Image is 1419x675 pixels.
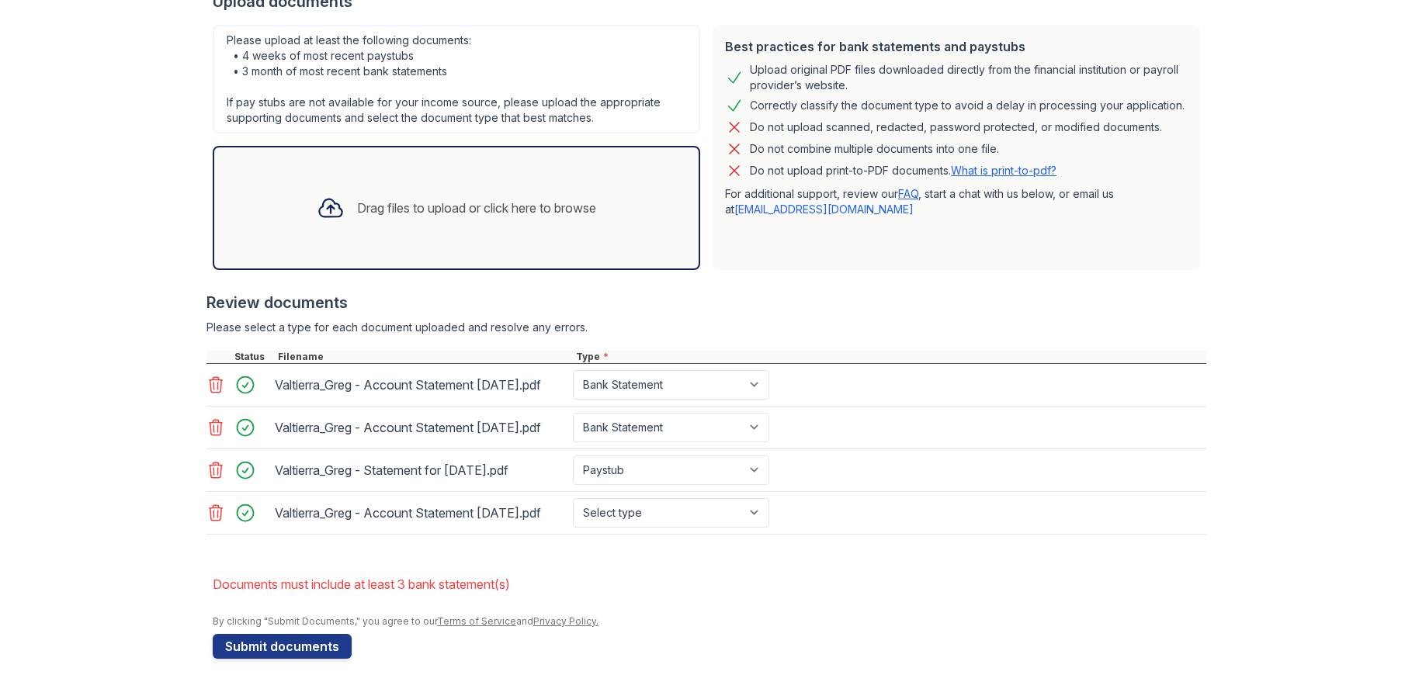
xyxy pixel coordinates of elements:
[725,37,1188,56] div: Best practices for bank statements and paystubs
[206,292,1206,313] div: Review documents
[275,500,567,525] div: Valtierra_Greg - Account Statement [DATE].pdf
[357,199,596,217] div: Drag files to upload or click here to browse
[750,96,1185,115] div: Correctly classify the document type to avoid a delay in processing your application.
[898,187,918,200] a: FAQ
[750,118,1162,137] div: Do not upload scanned, redacted, password protected, or modified documents.
[275,415,567,440] div: Valtierra_Greg - Account Statement [DATE].pdf
[750,140,999,158] div: Do not combine multiple documents into one file.
[734,202,914,216] a: [EMAIL_ADDRESS][DOMAIN_NAME]
[275,351,573,363] div: Filename
[213,25,700,133] div: Please upload at least the following documents: • 4 weeks of most recent paystubs • 3 month of mo...
[437,615,516,627] a: Terms of Service
[275,372,567,397] div: Valtierra_Greg - Account Statement [DATE].pdf
[750,62,1188,93] div: Upload original PDF files downloaded directly from the financial institution or payroll provider’...
[213,615,1206,628] div: By clicking "Submit Documents," you agree to our and
[750,163,1056,178] p: Do not upload print-to-PDF documents.
[275,458,567,483] div: Valtierra_Greg - Statement for [DATE].pdf
[533,615,598,627] a: Privacy Policy.
[213,634,352,659] button: Submit documents
[951,164,1056,177] a: What is print-to-pdf?
[725,186,1188,217] p: For additional support, review our , start a chat with us below, or email us at
[231,351,275,363] div: Status
[206,320,1206,335] div: Please select a type for each document uploaded and resolve any errors.
[573,351,1206,363] div: Type
[213,569,1206,600] li: Documents must include at least 3 bank statement(s)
